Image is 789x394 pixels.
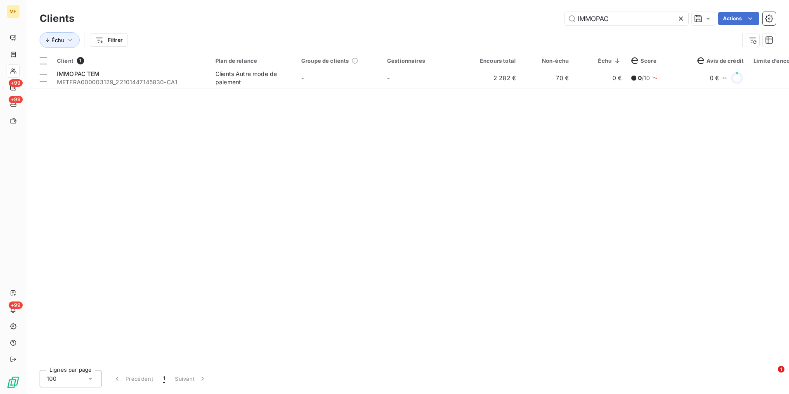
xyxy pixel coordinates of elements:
span: +99 [9,79,23,87]
span: METFRA000003129_22101447145830-CA1 [57,78,206,86]
span: 1 [163,375,165,383]
div: ME [7,5,20,18]
span: Groupe de clients [301,57,349,64]
span: +99 [9,301,23,309]
td: 70 € [521,68,574,88]
span: 1 [77,57,84,64]
div: Gestionnaires [387,57,463,64]
span: IMMOPAC TEM [57,70,100,77]
span: / 10 [638,74,650,82]
span: 0 [638,74,642,81]
button: Précédent [108,370,158,387]
button: Suivant [170,370,212,387]
div: Non-échu [526,57,569,64]
div: Encours total [473,57,516,64]
td: 0 € [574,68,626,88]
span: +99 [9,96,23,103]
button: Actions [718,12,759,25]
div: Échu [579,57,621,64]
span: - [387,74,390,81]
button: Filtrer [90,33,128,47]
img: Logo LeanPay [7,376,20,389]
span: Score [631,57,657,64]
span: 1 [778,366,784,373]
span: Avis de crédit [697,57,744,64]
input: Rechercher [565,12,688,25]
span: Échu [52,37,64,43]
div: Clients Autre mode de paiement [215,70,291,86]
h3: Clients [40,11,74,26]
td: 2 282 € [468,68,521,88]
div: Plan de relance [215,57,291,64]
span: 0 € [710,74,719,82]
span: Client [57,57,73,64]
iframe: Intercom live chat [761,366,781,386]
span: 100 [47,375,57,383]
button: Échu [40,32,80,48]
span: - [301,74,304,81]
button: 1 [158,370,170,387]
